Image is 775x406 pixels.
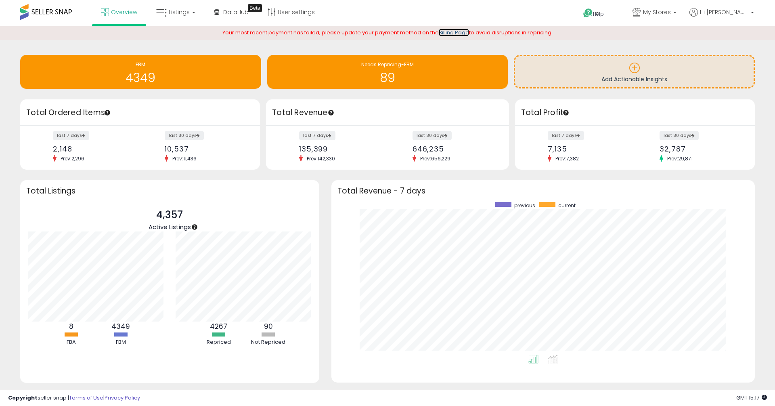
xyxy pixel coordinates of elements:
span: Needs Repricing-FBM [361,61,414,68]
span: My Stores [643,8,671,16]
div: 646,235 [413,145,495,153]
label: last 30 days [165,131,204,140]
span: previous [514,202,535,209]
i: Get Help [583,8,593,18]
div: FBM [96,339,145,346]
span: Active Listings [149,223,191,231]
div: FBA [47,339,95,346]
a: Add Actionable Insights [515,56,754,87]
div: Repriced [195,339,243,346]
a: Help [577,2,620,26]
span: Prev: 142,330 [303,155,339,162]
div: Tooltip anchor [248,4,262,12]
span: Overview [111,8,137,16]
a: Terms of Use [69,394,103,402]
div: Not Repriced [244,339,293,346]
p: 4,357 [149,207,191,223]
div: Tooltip anchor [104,109,111,116]
span: Prev: 7,382 [551,155,583,162]
b: 4267 [210,322,227,331]
div: 32,787 [660,145,741,153]
label: last 7 days [53,131,89,140]
span: Add Actionable Insights [601,75,667,83]
h3: Total Revenue - 7 days [337,188,749,194]
span: DataHub [223,8,249,16]
div: 135,399 [299,145,381,153]
h3: Total Listings [26,188,313,194]
label: last 7 days [548,131,584,140]
span: Prev: 29,871 [663,155,697,162]
span: Prev: 11,436 [168,155,201,162]
a: FBM 4349 [20,55,261,89]
h1: 89 [271,71,504,84]
span: Your most recent payment has failed, please update your payment method on the to avoid disruption... [222,29,553,36]
div: Tooltip anchor [327,109,335,116]
label: last 30 days [413,131,452,140]
div: 7,135 [548,145,629,153]
div: Tooltip anchor [191,223,198,231]
span: Prev: 656,229 [416,155,455,162]
b: 4349 [111,322,130,331]
strong: Copyright [8,394,38,402]
span: Help [593,11,604,17]
a: Billing Page [439,29,469,36]
span: FBM [136,61,145,68]
div: Tooltip anchor [562,109,570,116]
span: Hi [PERSON_NAME] [700,8,748,16]
a: Needs Repricing-FBM 89 [267,55,508,89]
h1: 4349 [24,71,257,84]
span: current [558,202,576,209]
h3: Total Profit [521,107,749,118]
label: last 7 days [299,131,335,140]
b: 8 [69,322,73,331]
h3: Total Revenue [272,107,503,118]
h3: Total Ordered Items [26,107,254,118]
span: 2025-10-6 15:17 GMT [736,394,767,402]
span: Listings [169,8,190,16]
div: seller snap | | [8,394,140,402]
a: Hi [PERSON_NAME] [689,8,754,26]
label: last 30 days [660,131,699,140]
span: Prev: 2,296 [57,155,88,162]
div: 2,148 [53,145,134,153]
div: 10,537 [165,145,246,153]
a: Privacy Policy [105,394,140,402]
b: 90 [264,322,273,331]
